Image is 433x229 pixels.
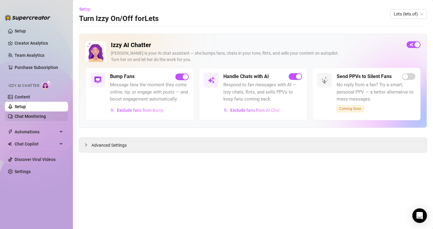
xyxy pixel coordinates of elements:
button: Setup [79,4,95,14]
img: svg%3e [208,77,215,84]
div: collapsed [84,142,91,148]
img: svg%3e [110,108,115,112]
a: Creator Analytics [15,38,63,48]
h5: Bump Fans [110,73,135,80]
img: svg%3e [94,77,101,84]
span: Exclude fans from Bump [117,108,164,113]
span: Automations [15,127,58,137]
span: Advanced Settings [91,142,127,149]
span: thunderbolt [8,129,13,134]
span: Setup [79,7,91,12]
a: Settings [15,169,31,174]
span: Exclude fans from AI Chat [230,108,280,113]
img: AI Chatter [42,80,51,89]
a: Setup [15,104,26,109]
img: logo-BBDzfeDw.svg [5,15,50,21]
span: Respond to fan messages with AI — Izzy chats, flirts, and sells PPVs to keep fans coming back. [223,81,302,103]
h5: Send PPVs to Silent Fans [337,73,392,80]
h2: Izzy AI Chatter [111,41,402,49]
span: No reply from a fan? Try a smart, personal PPV — a better alternative to mass messages. [337,81,415,103]
a: Team Analytics [15,53,44,58]
span: Izzy AI Chatter [9,83,39,89]
h3: Turn Izzy On/Off for Lets [79,14,159,24]
span: Message fans the moment they come online, tip, or engage with posts — and boost engagement automa... [110,81,189,103]
img: svg%3e [224,108,228,112]
button: Exclude fans from Bump [110,105,164,115]
span: Chat Copilot [15,139,58,149]
span: collapsed [84,143,88,147]
a: Content [15,94,30,99]
a: Setup [15,29,26,33]
a: Chat Monitoring [15,114,46,119]
h5: Handle Chats with AI [223,73,269,80]
button: Exclude fans from AI Chat [223,105,280,115]
div: Open Intercom Messenger [412,208,427,223]
span: Lets (lets.of) [394,9,423,19]
span: team [420,12,424,16]
img: svg%3e [321,77,328,84]
a: Purchase Subscription [15,63,63,72]
img: Izzy AI Chatter [85,41,106,62]
span: Coming Soon [337,105,364,112]
img: Chat Copilot [8,142,12,146]
div: [PERSON_NAME] is your AI chat assistant — she bumps fans, chats in your tone, flirts, and sells y... [111,50,402,63]
a: Discover Viral Videos [15,157,56,162]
